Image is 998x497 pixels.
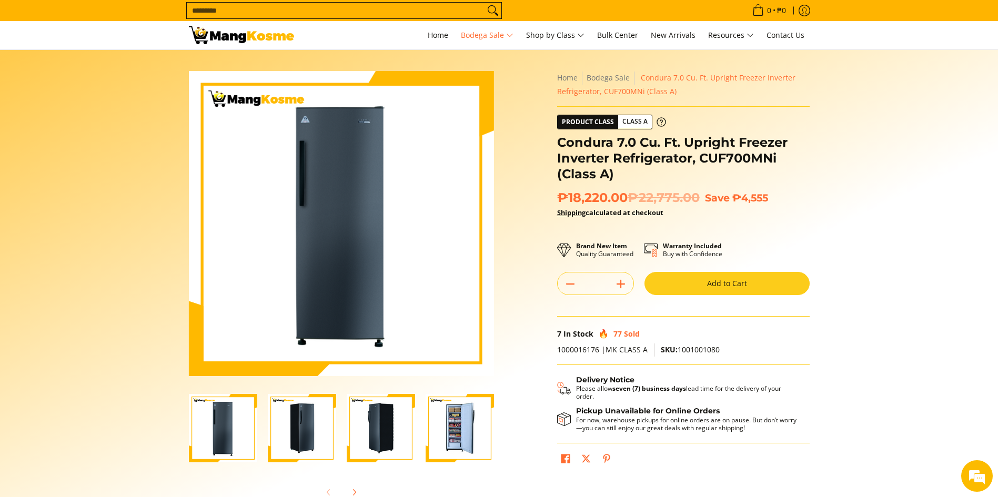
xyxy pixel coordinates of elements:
strong: Brand New Item [576,241,627,250]
a: Contact Us [761,21,810,49]
strong: Pickup Unavailable for Online Orders [576,406,720,415]
nav: Main Menu [305,21,810,49]
strong: calculated at checkout [557,208,663,217]
img: Condura 7.0 Cu. Ft. Upright Freezer Inverter Refrigerator, CUF700MNi (Class A) [189,71,494,376]
p: Buy with Confidence [663,242,722,258]
span: New Arrivals [651,30,695,40]
span: 7 [557,329,561,339]
a: Pin on Pinterest [599,451,614,469]
a: Resources [703,21,759,49]
span: Class A [618,115,652,128]
img: Condura 7.0 Cu. Ft. Upright Freezer Inverter Refrigerator, CUF700MNi (Class A)-3 [347,394,415,462]
span: 0 [765,7,773,14]
h1: Condura 7.0 Cu. Ft. Upright Freezer Inverter Refrigerator, CUF700MNi (Class A) [557,135,810,182]
span: Resources [708,29,754,42]
strong: Delivery Notice [576,375,634,384]
span: Shop by Class [526,29,584,42]
span: 1000016176 |MK CLASS A [557,344,648,354]
span: Home [428,30,448,40]
img: Condura 7.0 Cu. Ft. Upright Freezer Inverter Refrigerator, CUF700MNi (Class A)-1 [189,394,257,462]
a: Shop by Class [521,21,590,49]
a: Share on Facebook [558,451,573,469]
span: ₱18,220.00 [557,190,700,206]
a: Post on X [579,451,593,469]
a: Bodega Sale [456,21,519,49]
p: Please allow lead time for the delivery of your order. [576,384,799,400]
img: Condura 7.0 Cu.Ft. Upright Freezer Inverter (Class A) l Mang Kosme [189,26,294,44]
span: Save [705,191,730,204]
span: Product Class [558,115,618,129]
button: Search [485,3,501,18]
a: Product Class Class A [557,115,666,129]
span: Contact Us [767,30,804,40]
img: Condura 7.0 Cu. Ft. Upright Freezer Inverter Refrigerator, CUF700MNi (Class A)-2 [268,394,336,462]
a: Home [557,73,578,83]
span: ₱4,555 [732,191,768,204]
span: In Stock [563,329,593,339]
p: For now, warehouse pickups for online orders are on pause. But don’t worry—you can still enjoy ou... [576,416,799,432]
button: Subtract [558,276,583,292]
strong: Warranty Included [663,241,722,250]
a: Bodega Sale [587,73,630,83]
button: Shipping & Delivery [557,376,799,401]
img: Condura 7.0 Cu. Ft. Upright Freezer Inverter Refrigerator, CUF700MNi (Class A)-4 [426,394,494,462]
a: Shipping [557,208,586,217]
span: ₱0 [775,7,788,14]
nav: Breadcrumbs [557,71,810,98]
span: 1001001080 [661,344,720,354]
span: 77 [613,329,622,339]
button: Add to Cart [644,272,810,295]
strong: seven (7) business days [612,384,686,393]
a: Home [422,21,453,49]
p: Quality Guaranteed [576,242,633,258]
span: • [749,5,789,16]
a: Bulk Center [592,21,643,49]
span: Condura 7.0 Cu. Ft. Upright Freezer Inverter Refrigerator, CUF700MNi (Class A) [557,73,795,96]
a: New Arrivals [646,21,701,49]
del: ₱22,775.00 [628,190,700,206]
span: Bodega Sale [461,29,513,42]
span: Sold [624,329,640,339]
span: SKU: [661,344,678,354]
span: Bulk Center [597,30,638,40]
button: Add [608,276,633,292]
